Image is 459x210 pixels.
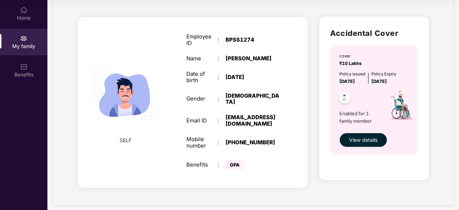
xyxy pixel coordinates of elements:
div: Policy Expiry [371,71,396,77]
div: cover [339,53,364,59]
div: Benefits [186,162,218,168]
span: View details [349,136,377,144]
span: Enabled for 1 family member [339,110,381,125]
div: BPSS1274 [226,37,280,43]
div: : [218,117,226,124]
div: [DATE] [226,74,280,80]
img: svg+xml;base64,PHN2ZyB3aWR0aD0iMjAiIGhlaWdodD0iMjAiIHZpZXdCb3g9IjAgMCAyMCAyMCIgZmlsbD0ibm9uZSIgeG... [20,35,27,42]
img: svg+xml;base64,PHN2ZyBpZD0iSG9tZSIgeG1sbnM9Imh0dHA6Ly93d3cudzMub3JnLzIwMDAvc3ZnIiB3aWR0aD0iMjAiIG... [20,6,27,14]
div: : [218,55,226,62]
span: [DATE] [339,79,355,84]
span: [DATE] [371,79,387,84]
span: GPA [226,160,244,170]
div: [DEMOGRAPHIC_DATA] [226,93,280,106]
div: Email ID [186,117,218,124]
button: View details [339,133,387,147]
div: : [218,37,226,43]
div: Policy issued [339,71,365,77]
span: ₹10 Lakhs [339,61,364,66]
span: SELF [120,136,131,144]
div: [PERSON_NAME] [226,55,280,62]
img: svg+xml;base64,PHN2ZyB4bWxucz0iaHR0cDovL3d3dy53My5vcmcvMjAwMC9zdmciIHdpZHRoPSI0OC45NDMiIGhlaWdodD... [336,90,353,108]
div: : [218,139,226,146]
div: : [218,95,226,102]
div: [PHONE_NUMBER] [226,139,280,146]
div: : [218,162,226,168]
div: : [218,74,226,80]
div: [EMAIL_ADDRESS][DOMAIN_NAME] [226,114,280,127]
img: svg+xml;base64,PHN2ZyBpZD0iQmVuZWZpdHMiIHhtbG5zPSJodHRwOi8vd3d3LnczLm9yZy8yMDAwL3N2ZyIgd2lkdGg9Ij... [20,63,27,70]
img: icon [381,85,421,129]
div: Mobile number [186,136,218,149]
h2: Accidental Cover [330,27,418,39]
div: Employee ID [186,33,218,46]
div: Gender [186,95,218,102]
div: Name [186,55,218,62]
img: svg+xml;base64,PHN2ZyB4bWxucz0iaHR0cDovL3d3dy53My5vcmcvMjAwMC9zdmciIHdpZHRoPSIyMjQiIGhlaWdodD0iMT... [84,53,167,136]
div: Date of birth [186,71,218,84]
